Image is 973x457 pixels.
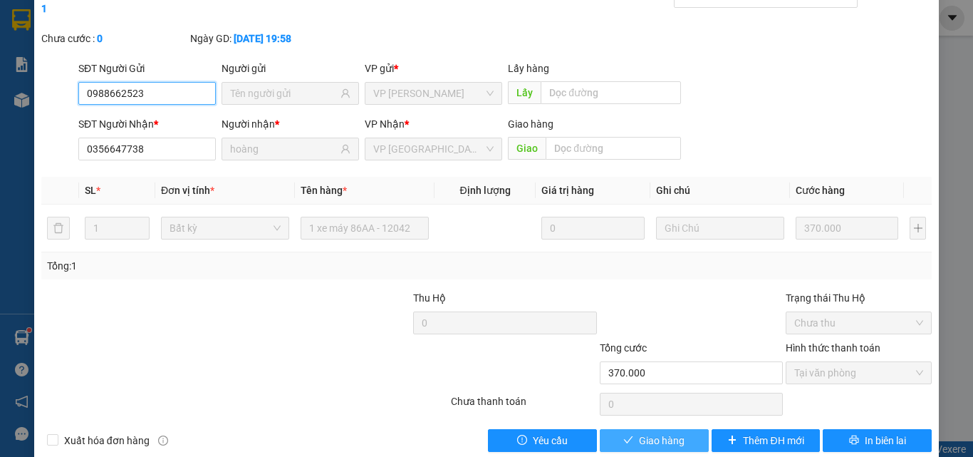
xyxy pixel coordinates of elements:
[158,436,168,446] span: info-circle
[234,33,291,44] b: [DATE] 19:58
[449,394,598,419] div: Chưa thanh toán
[508,81,541,104] span: Lấy
[517,435,527,446] span: exclamation-circle
[508,118,553,130] span: Giao hàng
[161,185,214,196] span: Đơn vị tính
[600,429,709,452] button: checkGiao hàng
[743,433,803,448] span: Thêm ĐH mới
[301,217,429,240] input: VD: Bàn, Ghế
[340,144,350,154] span: user
[47,217,70,240] button: delete
[85,185,96,196] span: SL
[301,185,347,196] span: Tên hàng
[230,86,338,101] input: Tên người gửi
[541,185,594,196] span: Giá trị hàng
[623,435,633,446] span: check
[230,141,338,157] input: Tên người nhận
[365,61,502,76] div: VP gửi
[546,137,681,160] input: Dọc đường
[786,290,932,306] div: Trạng thái Thu Hộ
[373,83,494,104] span: VP Phan Thiết
[650,177,790,205] th: Ghi chú
[459,185,510,196] span: Định lượng
[488,429,597,452] button: exclamation-circleYêu cầu
[823,429,932,452] button: printerIn biên lai
[413,292,446,304] span: Thu Hộ
[727,435,737,446] span: plus
[786,342,880,354] label: Hình thức thanh toán
[541,217,644,240] input: 0
[639,433,685,448] span: Giao hàng
[865,433,906,448] span: In biên lai
[849,435,859,446] span: printer
[170,217,281,239] span: Bất kỳ
[712,429,821,452] button: plusThêm ĐH mới
[365,118,405,130] span: VP Nhận
[190,31,336,46] div: Ngày GD:
[533,433,568,448] span: Yêu cầu
[340,88,350,98] span: user
[796,185,845,196] span: Cước hàng
[78,61,216,76] div: SĐT Người Gửi
[373,138,494,160] span: VP Sài Gòn
[97,33,103,44] b: 0
[508,137,546,160] span: Giao
[794,362,923,384] span: Tại văn phòng
[78,116,216,132] div: SĐT Người Nhận
[47,258,377,274] div: Tổng: 1
[910,217,926,240] button: plus
[41,31,187,46] div: Chưa cước :
[222,116,359,132] div: Người nhận
[600,342,647,354] span: Tổng cước
[794,312,923,334] span: Chưa thu
[656,217,784,240] input: Ghi Chú
[508,63,549,74] span: Lấy hàng
[796,217,898,240] input: 0
[541,81,681,104] input: Dọc đường
[222,61,359,76] div: Người gửi
[58,433,155,448] span: Xuất hóa đơn hàng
